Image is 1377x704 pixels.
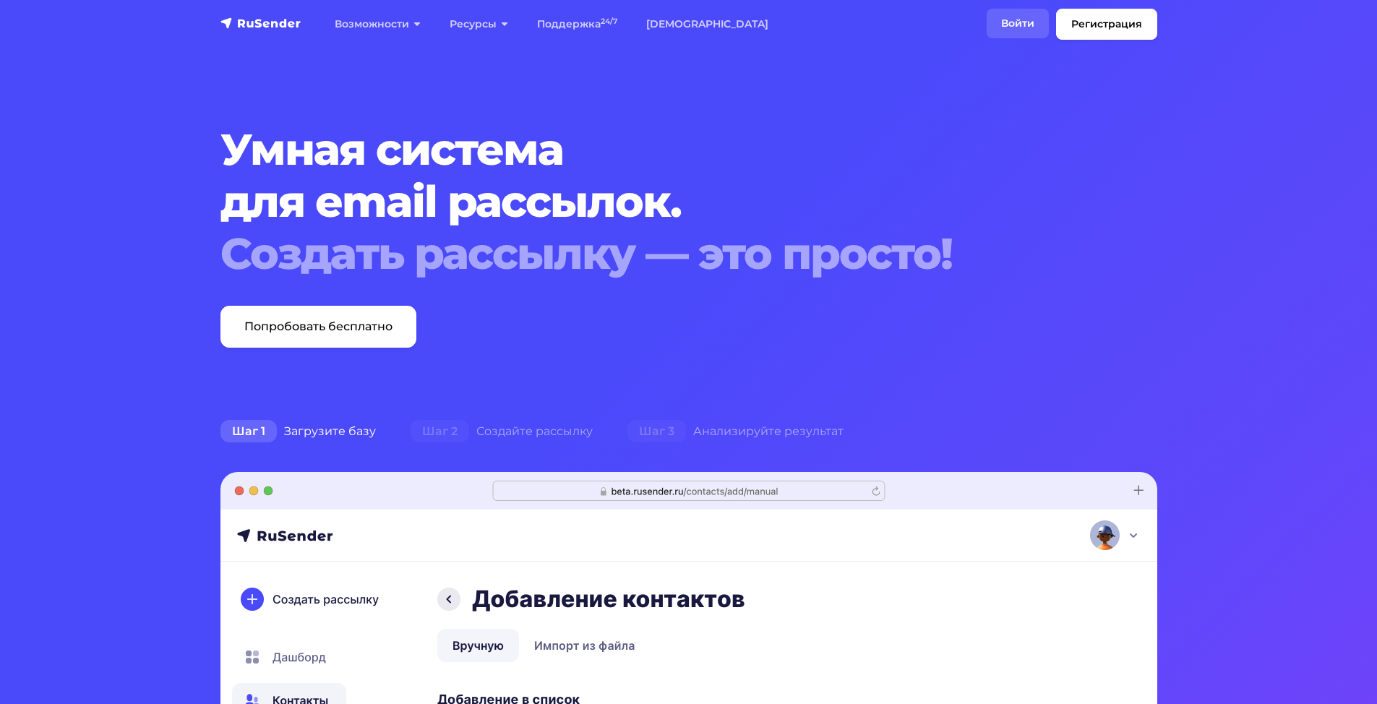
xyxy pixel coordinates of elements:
[987,9,1049,38] a: Войти
[393,417,610,446] div: Создайте рассылку
[220,16,301,30] img: RuSender
[203,417,393,446] div: Загрузите базу
[220,124,1078,280] h1: Умная система для email рассылок.
[220,306,416,348] a: Попробовать бесплатно
[632,9,783,39] a: [DEMOGRAPHIC_DATA]
[320,9,435,39] a: Возможности
[627,420,686,443] span: Шаг 3
[610,417,861,446] div: Анализируйте результат
[1056,9,1157,40] a: Регистрация
[435,9,523,39] a: Ресурсы
[220,228,1078,280] div: Создать рассылку — это просто!
[220,420,277,443] span: Шаг 1
[523,9,632,39] a: Поддержка24/7
[411,420,469,443] span: Шаг 2
[601,17,617,26] sup: 24/7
